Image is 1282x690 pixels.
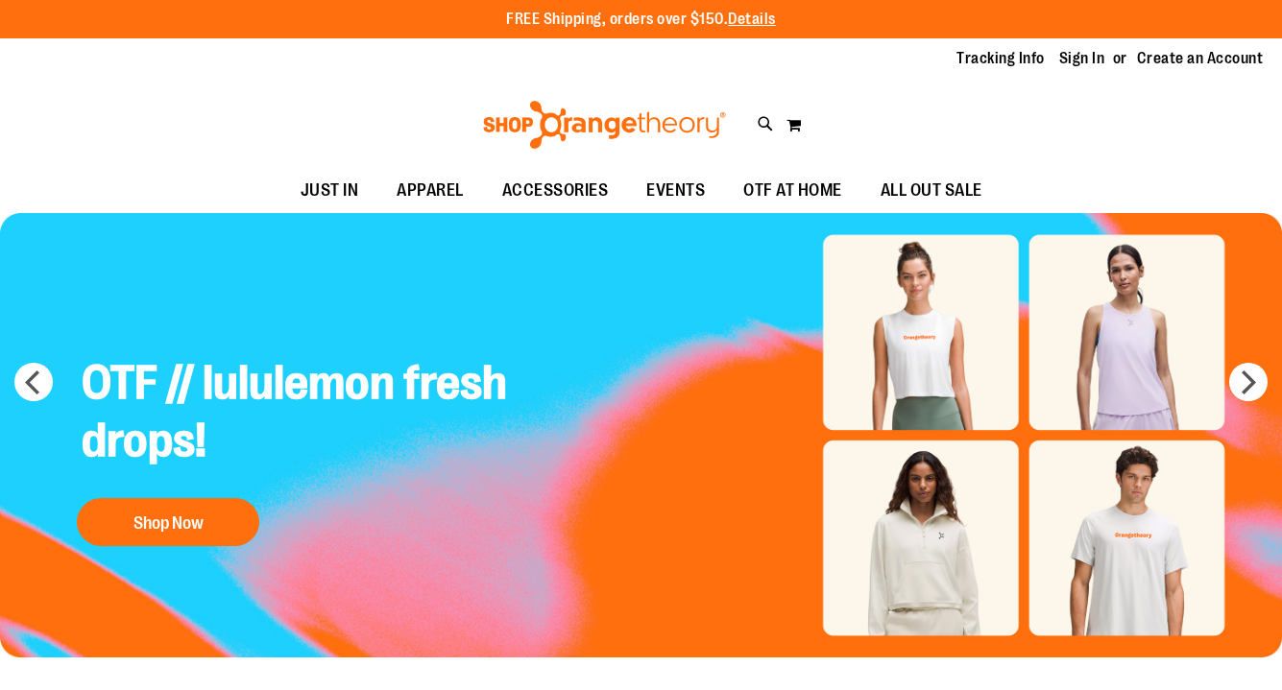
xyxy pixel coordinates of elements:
[956,48,1045,69] a: Tracking Info
[502,169,609,212] span: ACCESSORIES
[1059,48,1105,69] a: Sign In
[1229,363,1268,401] button: next
[881,169,982,212] span: ALL OUT SALE
[728,11,776,28] a: Details
[480,101,729,149] img: Shop Orangetheory
[14,363,53,401] button: prev
[301,169,359,212] span: JUST IN
[1137,48,1264,69] a: Create an Account
[743,169,842,212] span: OTF AT HOME
[67,340,522,488] h2: OTF // lululemon fresh drops!
[646,169,705,212] span: EVENTS
[397,169,464,212] span: APPAREL
[506,9,776,31] p: FREE Shipping, orders over $150.
[77,498,259,546] button: Shop Now
[67,340,522,556] a: OTF // lululemon fresh drops! Shop Now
